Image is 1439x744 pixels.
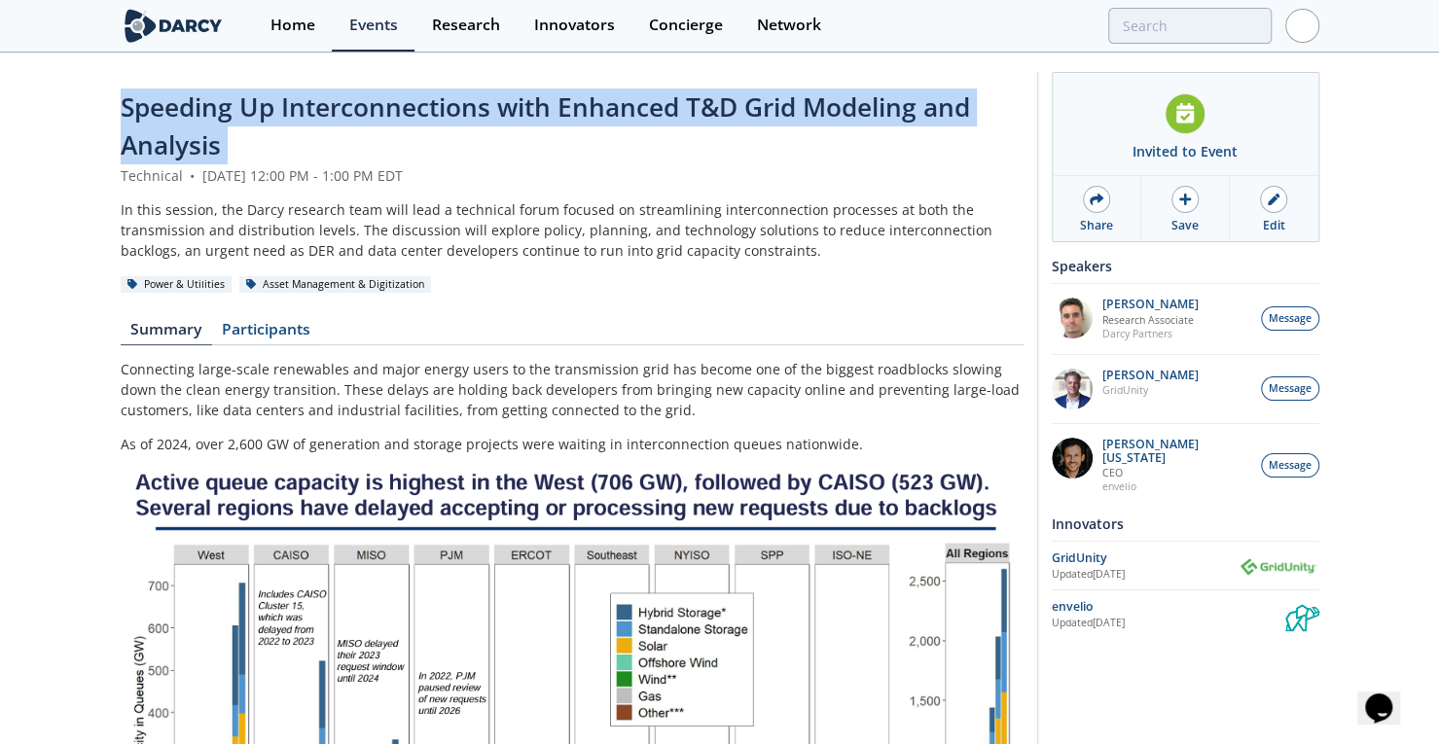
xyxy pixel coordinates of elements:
div: Edit [1263,217,1285,234]
div: Asset Management & Digitization [239,276,432,294]
img: f1d2b35d-fddb-4a25-bd87-d4d314a355e9 [1052,298,1093,338]
div: Network [757,18,821,33]
div: Innovators [1052,507,1319,541]
p: [PERSON_NAME] [1102,369,1199,382]
p: CEO [1102,466,1250,479]
div: In this session, the Darcy research team will lead a technical forum focused on streamlining inte... [121,199,1024,261]
p: [PERSON_NAME][US_STATE] [1102,438,1250,465]
img: logo-wide.svg [121,9,227,43]
img: Profile [1285,9,1319,43]
p: Darcy Partners [1102,327,1199,340]
a: GridUnity Updated[DATE] GridUnity [1052,549,1319,583]
div: Power & Utilities [121,276,233,294]
p: [PERSON_NAME] [1102,298,1199,311]
a: Summary [121,322,212,345]
div: Invited to Event [1133,141,1238,161]
p: envelio [1102,479,1250,493]
div: Concierge [649,18,723,33]
button: Message [1261,453,1319,478]
span: Message [1269,311,1312,327]
div: Share [1080,217,1113,234]
a: Participants [212,322,321,345]
div: envelio [1052,598,1285,616]
div: Technical [DATE] 12:00 PM - 1:00 PM EDT [121,165,1024,186]
img: envelio [1285,597,1319,631]
div: Updated [DATE] [1052,567,1238,583]
span: • [187,166,198,185]
span: Message [1269,381,1312,397]
p: Research Associate [1102,313,1199,327]
a: envelio Updated[DATE] envelio [1052,597,1319,631]
iframe: chat widget [1357,666,1420,725]
div: Home [270,18,315,33]
input: Advanced Search [1108,8,1272,44]
p: GridUnity [1102,383,1199,397]
img: GridUnity [1238,554,1319,579]
button: Message [1261,306,1319,331]
a: Edit [1230,176,1317,241]
img: d42dc26c-2a28-49ac-afde-9b58c84c0349 [1052,369,1093,409]
div: Events [349,18,398,33]
div: Save [1171,217,1199,234]
div: Updated [DATE] [1052,616,1285,631]
div: Innovators [534,18,615,33]
div: Speakers [1052,249,1319,283]
img: 1b183925-147f-4a47-82c9-16eeeed5003c [1052,438,1093,478]
p: As of 2024, over 2,600 GW of generation and storage projects were waiting in interconnection queu... [121,434,1024,454]
div: Research [432,18,500,33]
p: Connecting large-scale renewables and major energy users to the transmission grid has become one ... [121,359,1024,420]
span: Message [1269,458,1312,474]
button: Message [1261,376,1319,401]
div: GridUnity [1052,549,1238,567]
span: Speeding Up Interconnections with Enhanced T&D Grid Modeling and Analysis [121,89,970,162]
